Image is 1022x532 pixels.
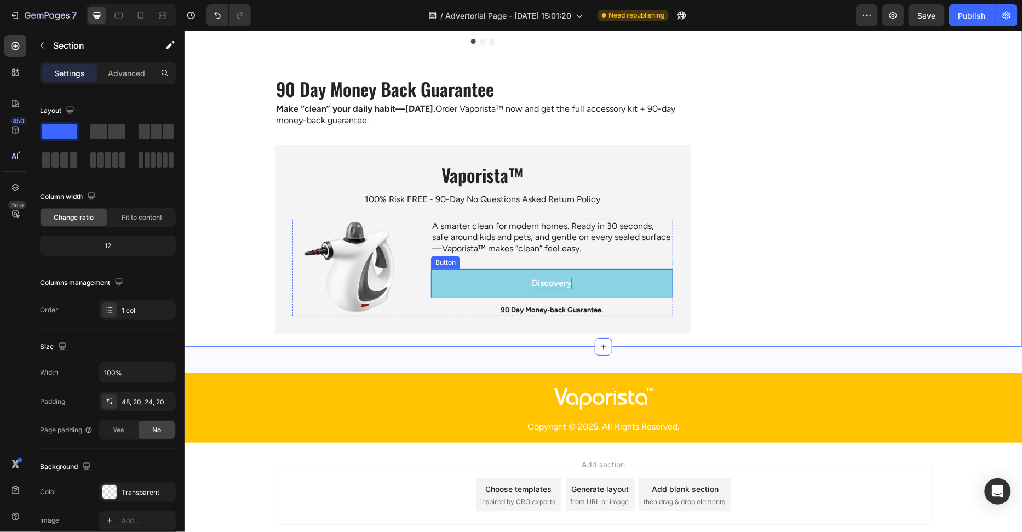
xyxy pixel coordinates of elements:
[296,466,371,476] span: inspired by CRO experts
[10,117,26,125] div: 450
[113,425,124,435] span: Yes
[4,4,82,26] button: 7
[985,478,1011,505] div: Open Intercom Messenger
[40,276,125,290] div: Columns management
[316,275,418,283] strong: 90 Day Money-back Guarantee.
[440,10,443,21] span: /
[152,425,161,435] span: No
[54,67,85,79] p: Settings
[72,9,77,22] p: 7
[248,190,487,224] p: A smarter clean for modern homes. Ready in 30 seconds, safe around kids and pets, and gentle on e...
[445,10,571,21] span: Advertorial Page - [DATE] 15:01:20
[909,4,945,26] button: Save
[918,11,936,20] span: Save
[246,238,489,267] a: Discovery
[122,488,173,497] div: Transparent
[206,4,251,26] div: Undo/Redo
[387,453,445,464] div: Generate layout
[958,10,986,21] div: Publish
[122,213,162,222] span: Fit to content
[53,39,143,52] p: Section
[467,453,534,464] div: Add blank section
[393,428,445,439] span: Add section
[40,460,93,474] div: Background
[40,487,57,497] div: Color
[54,213,94,222] span: Change ratio
[40,104,77,118] div: Layout
[40,190,98,204] div: Column width
[122,397,173,407] div: 48, 20, 24, 20
[40,397,65,407] div: Padding
[40,340,69,354] div: Size
[40,425,93,435] div: Page padding
[40,305,58,315] div: Order
[122,306,173,316] div: 1 col
[249,227,273,237] div: Button
[370,357,468,379] img: gempages_582876836208313305-041823d1-0798-4887-bf2a-08b8fe04ae30.png
[108,67,145,79] p: Advanced
[42,238,174,254] div: 12
[100,363,175,382] input: Auto
[386,466,444,476] span: from URL or image
[40,368,58,377] div: Width
[459,466,541,476] span: then drag & drop elements
[81,391,757,402] p: Copyright © 2025. All Rights Reserved.
[122,516,173,526] div: Add...
[949,4,995,26] button: Publish
[608,10,664,20] span: Need republishing
[347,247,387,259] p: Discovery
[40,516,59,525] div: Image
[301,453,368,464] div: Choose templates
[8,201,26,209] div: Beta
